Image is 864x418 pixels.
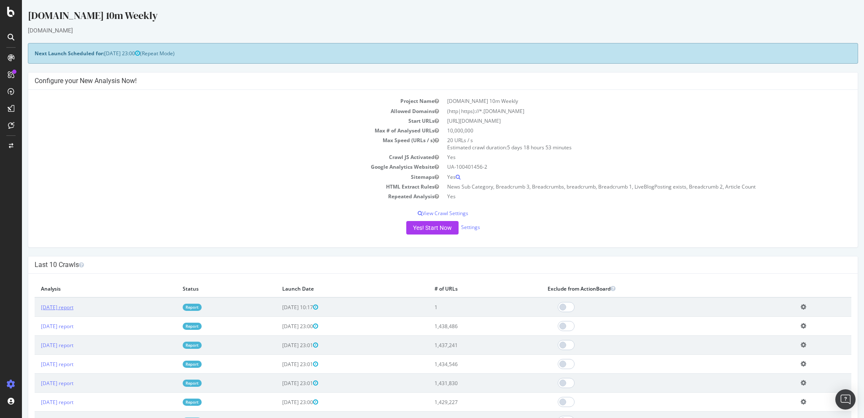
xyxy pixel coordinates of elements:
[82,50,118,57] span: [DATE] 23:00
[406,374,519,393] td: 1,431,830
[13,210,829,217] p: View Crawl Settings
[13,152,421,162] td: Crawl JS Activated
[13,191,421,201] td: Repeated Analysis
[6,8,836,26] div: [DOMAIN_NAME] 10m Weekly
[13,126,421,135] td: Max # of Analysed URLs
[406,336,519,355] td: 1,437,241
[13,116,421,126] td: Start URLs
[19,399,51,406] a: [DATE] report
[260,323,296,330] span: [DATE] 23:00
[161,361,180,368] a: Report
[421,172,829,182] td: Yes
[406,317,519,336] td: 1,438,486
[161,342,180,349] a: Report
[406,297,519,317] td: 1
[421,96,829,106] td: [DOMAIN_NAME] 10m Weekly
[13,96,421,106] td: Project Name
[421,152,829,162] td: Yes
[161,399,180,406] a: Report
[439,224,458,231] a: Settings
[19,342,51,349] a: [DATE] report
[421,191,829,201] td: Yes
[13,50,82,57] strong: Next Launch Scheduled for:
[19,361,51,368] a: [DATE] report
[260,399,296,406] span: [DATE] 23:00
[384,221,437,235] button: Yes! Start Now
[406,280,519,297] th: # of URLs
[421,116,829,126] td: [URL][DOMAIN_NAME]
[13,77,829,85] h4: Configure your New Analysis Now!
[161,323,180,330] a: Report
[421,106,829,116] td: (http|https)://*.[DOMAIN_NAME]
[254,280,406,297] th: Launch Date
[19,380,51,387] a: [DATE] report
[13,135,421,152] td: Max Speed (URLs / s)
[13,162,421,172] td: Google Analytics Website
[406,393,519,412] td: 1,429,227
[13,182,421,191] td: HTML Extract Rules
[19,304,51,311] a: [DATE] report
[6,43,836,64] div: (Repeat Mode)
[6,26,836,35] div: [DOMAIN_NAME]
[13,172,421,182] td: Sitemaps
[421,126,829,135] td: 10,000,000
[519,280,772,297] th: Exclude from ActionBoard
[161,380,180,387] a: Report
[260,361,296,368] span: [DATE] 23:01
[13,106,421,116] td: Allowed Domains
[13,261,829,269] h4: Last 10 Crawls
[161,304,180,311] a: Report
[406,355,519,374] td: 1,434,546
[421,182,829,191] td: News Sub Category, Breadcrumb 3, Breadcrumbs, breadcrumb, Breadcrumb 1, LiveBlogPosting exists, B...
[421,162,829,172] td: UA-100401456-2
[485,144,550,151] span: 5 days 18 hours 53 minutes
[260,304,296,311] span: [DATE] 10:17
[260,380,296,387] span: [DATE] 23:01
[421,135,829,152] td: 20 URLs / s Estimated crawl duration:
[154,280,254,297] th: Status
[835,389,856,410] div: Open Intercom Messenger
[260,342,296,349] span: [DATE] 23:01
[13,280,154,297] th: Analysis
[19,323,51,330] a: [DATE] report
